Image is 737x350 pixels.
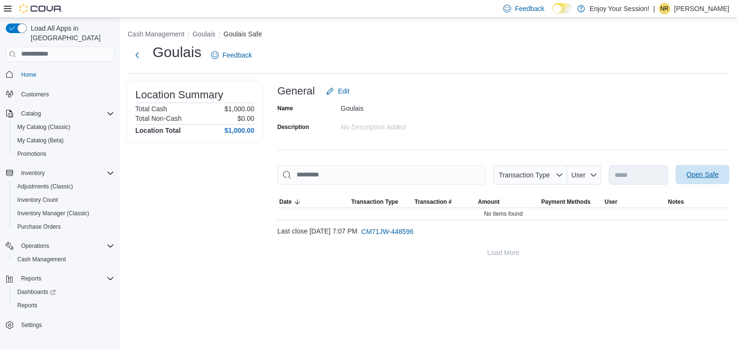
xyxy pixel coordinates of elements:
[10,120,118,134] button: My Catalog (Classic)
[17,223,61,231] span: Purchase Orders
[17,240,114,252] span: Operations
[674,3,729,14] p: [PERSON_NAME]
[13,148,50,160] a: Promotions
[653,3,655,14] p: |
[541,198,591,206] span: Payment Methods
[135,127,181,134] h4: Location Total
[13,300,114,311] span: Reports
[277,196,349,208] button: Date
[10,299,118,312] button: Reports
[128,29,729,41] nav: An example of EuiBreadcrumbs
[361,227,414,236] span: CM71JW-448596
[17,240,53,252] button: Operations
[17,167,114,179] span: Inventory
[135,89,223,101] h3: Location Summary
[17,69,40,81] a: Home
[13,194,62,206] a: Inventory Count
[153,43,202,62] h1: Goulais
[21,110,41,117] span: Catalog
[13,286,114,298] span: Dashboards
[341,101,469,112] div: Goulais
[2,68,118,82] button: Home
[2,107,118,120] button: Catalog
[605,198,618,206] span: User
[10,285,118,299] a: Dashboards
[21,275,41,282] span: Reports
[238,115,254,122] p: $0.00
[277,105,293,112] label: Name
[128,30,184,38] button: Cash Management
[539,196,603,208] button: Payment Methods
[277,123,309,131] label: Description
[17,319,46,331] a: Settings
[357,222,417,241] button: CM71JW-448596
[128,46,147,65] button: Next
[10,180,118,193] button: Adjustments (Classic)
[13,148,114,160] span: Promotions
[2,318,118,332] button: Settings
[487,248,520,257] span: Load More
[10,134,118,147] button: My Catalog (Beta)
[13,254,70,265] a: Cash Management
[484,210,523,218] span: No items found
[225,127,254,134] h4: $1,000.00
[413,196,476,208] button: Transaction #
[17,196,58,204] span: Inventory Count
[17,273,114,284] span: Reports
[13,135,68,146] a: My Catalog (Beta)
[277,85,315,97] h3: General
[687,170,719,179] span: Open Safe
[341,119,469,131] div: No Description added
[552,3,572,13] input: Dark Mode
[493,165,567,185] button: Transaction Type
[10,220,118,233] button: Purchase Orders
[17,69,114,81] span: Home
[2,87,118,101] button: Customers
[17,210,89,217] span: Inventory Manager (Classic)
[10,253,118,266] button: Cash Management
[13,221,65,233] a: Purchase Orders
[21,91,49,98] span: Customers
[17,88,114,100] span: Customers
[224,30,262,38] button: Goulais Safe
[2,166,118,180] button: Inventory
[277,243,729,262] button: Load More
[351,198,398,206] span: Transaction Type
[478,198,499,206] span: Amount
[17,89,53,100] a: Customers
[21,169,45,177] span: Inventory
[277,222,729,241] div: Last close [DATE] 7:07 PM
[13,135,114,146] span: My Catalog (Beta)
[13,221,114,233] span: Purchase Orders
[2,239,118,253] button: Operations
[21,71,36,79] span: Home
[10,147,118,161] button: Promotions
[499,171,550,179] span: Transaction Type
[476,196,539,208] button: Amount
[590,3,650,14] p: Enjoy Your Session!
[571,171,586,179] span: User
[225,105,254,113] p: $1,000.00
[17,319,114,331] span: Settings
[21,321,42,329] span: Settings
[17,183,73,190] span: Adjustments (Classic)
[17,137,64,144] span: My Catalog (Beta)
[10,193,118,207] button: Inventory Count
[13,181,114,192] span: Adjustments (Classic)
[603,196,666,208] button: User
[17,150,47,158] span: Promotions
[17,302,37,309] span: Reports
[135,105,167,113] h6: Total Cash
[659,3,670,14] div: Natasha Raymond
[349,196,413,208] button: Transaction Type
[567,165,601,185] button: User
[322,82,353,101] button: Edit
[13,208,114,219] span: Inventory Manager (Classic)
[660,3,668,14] span: NR
[10,207,118,220] button: Inventory Manager (Classic)
[13,121,74,133] a: My Catalog (Classic)
[192,30,215,38] button: Goulais
[17,288,56,296] span: Dashboards
[27,23,114,43] span: Load All Apps in [GEOGRAPHIC_DATA]
[13,181,77,192] a: Adjustments (Classic)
